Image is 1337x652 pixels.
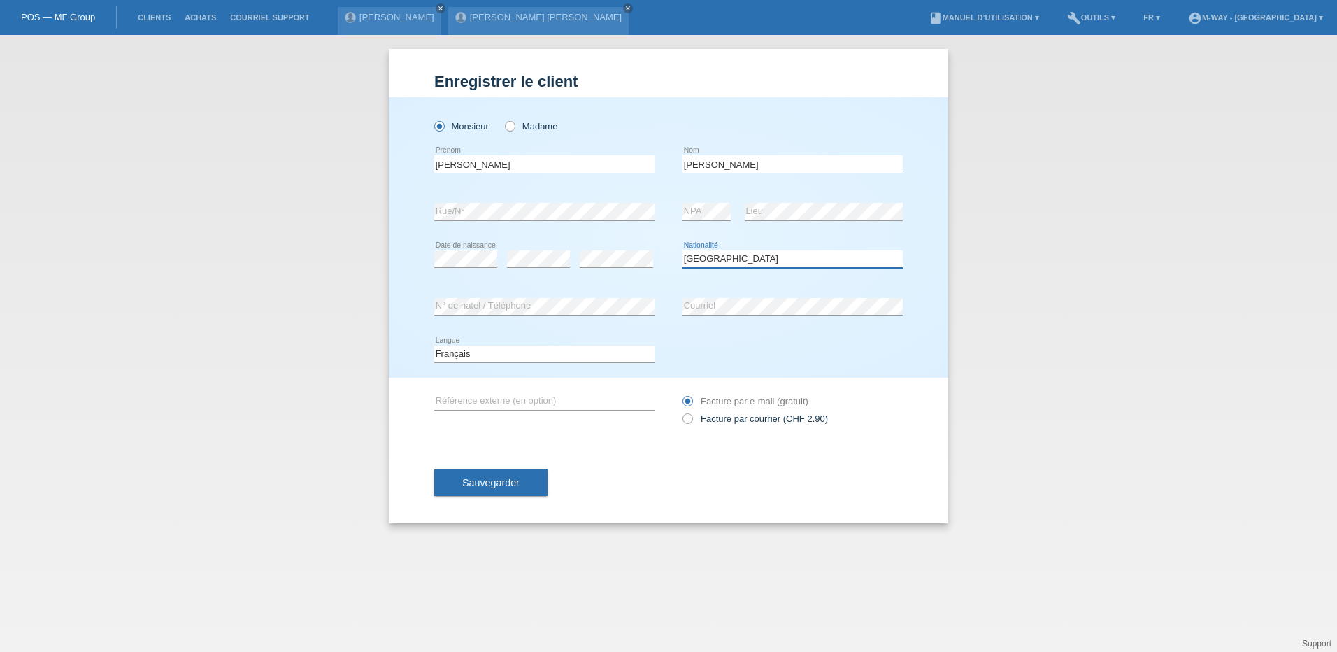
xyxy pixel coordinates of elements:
label: Facture par courrier (CHF 2.90) [682,413,828,424]
input: Monsieur [434,121,443,130]
a: buildOutils ▾ [1060,13,1122,22]
a: bookManuel d’utilisation ▾ [922,13,1046,22]
i: close [624,5,631,12]
a: Support [1302,639,1331,649]
a: FR ▾ [1136,13,1167,22]
h1: Enregistrer le client [434,73,903,90]
span: Sauvegarder [462,477,520,488]
a: [PERSON_NAME] [PERSON_NAME] [470,12,622,22]
a: close [436,3,445,13]
a: [PERSON_NAME] [359,12,434,22]
label: Monsieur [434,121,489,132]
label: Facture par e-mail (gratuit) [682,396,808,406]
a: Achats [178,13,223,22]
input: Facture par e-mail (gratuit) [682,396,692,413]
label: Madame [505,121,557,132]
input: Madame [505,121,514,130]
button: Sauvegarder [434,469,548,496]
input: Facture par courrier (CHF 2.90) [682,413,692,431]
a: close [623,3,633,13]
a: Clients [131,13,178,22]
a: Courriel Support [223,13,316,22]
i: build [1067,11,1081,25]
a: account_circlem-way - [GEOGRAPHIC_DATA] ▾ [1181,13,1330,22]
a: POS — MF Group [21,12,95,22]
i: account_circle [1188,11,1202,25]
i: book [929,11,943,25]
i: close [437,5,444,12]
